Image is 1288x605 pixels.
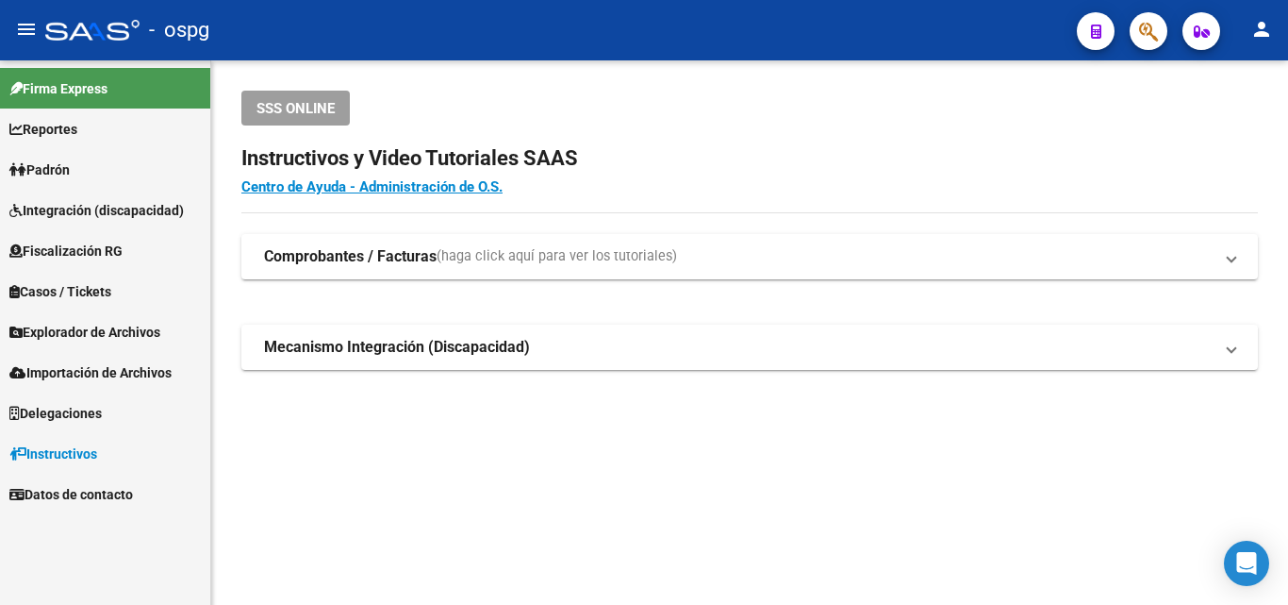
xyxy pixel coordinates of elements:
[264,337,530,358] strong: Mecanismo Integración (Discapacidad)
[264,246,437,267] strong: Comprobantes / Facturas
[241,91,350,126] button: SSS ONLINE
[9,281,111,302] span: Casos / Tickets
[241,141,1258,176] h2: Instructivos y Video Tutoriales SAAS
[9,78,107,99] span: Firma Express
[241,325,1258,370] mat-expansion-panel-header: Mecanismo Integración (Discapacidad)
[9,403,102,424] span: Delegaciones
[9,119,77,140] span: Reportes
[1224,541,1269,586] div: Open Intercom Messenger
[149,9,209,51] span: - ospg
[241,234,1258,279] mat-expansion-panel-header: Comprobantes / Facturas(haga click aquí para ver los tutoriales)
[241,178,503,195] a: Centro de Ayuda - Administración de O.S.
[9,322,160,343] span: Explorador de Archivos
[9,160,70,180] span: Padrón
[9,484,133,505] span: Datos de contacto
[15,18,38,41] mat-icon: menu
[256,100,335,117] span: SSS ONLINE
[9,200,184,221] span: Integración (discapacidad)
[9,241,123,261] span: Fiscalización RG
[9,362,172,383] span: Importación de Archivos
[9,444,97,464] span: Instructivos
[437,246,677,267] span: (haga click aquí para ver los tutoriales)
[1250,18,1273,41] mat-icon: person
